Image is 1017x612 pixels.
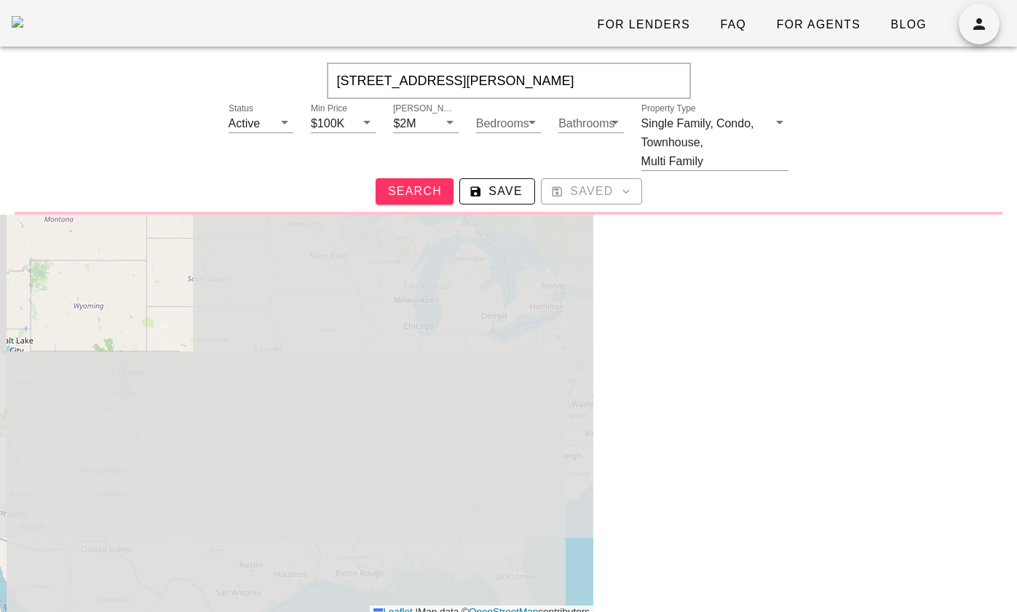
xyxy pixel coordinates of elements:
[327,63,691,99] input: Enter Your Address, Zipcode or City & State
[558,114,623,132] div: Bathrooms
[719,18,746,31] span: FAQ
[311,114,376,132] div: Min Price$100K
[459,178,535,204] button: Save
[641,114,789,170] div: Property TypeSingle Family,Condo,Townhouse,Multi Family
[476,114,541,132] div: Bedrooms
[641,155,703,168] div: Multi Family
[393,114,458,132] div: [PERSON_NAME]$2M
[641,103,695,114] label: Property Type
[890,18,927,31] span: Blog
[716,117,754,130] div: Condo,
[472,185,523,198] span: Save
[641,136,703,149] div: Townhouse,
[775,18,860,31] span: For Agents
[311,117,344,130] div: $100K
[541,178,642,204] button: Saved
[229,117,261,130] div: Active
[387,185,442,198] span: Search
[12,16,23,28] img: desktop-logo.png
[878,12,938,38] a: Blog
[229,114,293,132] div: StatusActive
[376,178,454,204] button: Search
[393,103,458,114] label: [PERSON_NAME]
[708,12,758,38] a: FAQ
[585,12,702,38] a: For Lenders
[553,185,630,198] span: Saved
[311,103,347,114] label: Min Price
[596,18,690,31] span: For Lenders
[641,117,713,130] div: Single Family,
[393,117,416,130] div: $2M
[229,103,253,114] label: Status
[764,12,872,38] a: For Agents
